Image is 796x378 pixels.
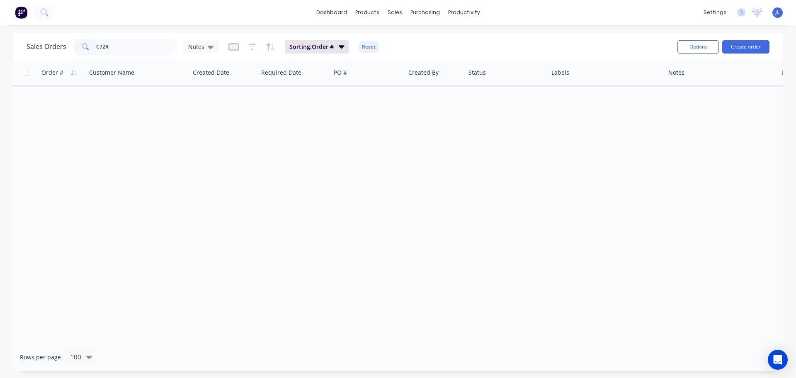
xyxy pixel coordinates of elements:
[383,6,406,19] div: sales
[444,6,484,19] div: productivity
[699,6,730,19] div: settings
[408,68,439,77] div: Created By
[188,42,204,51] span: Notes
[351,6,383,19] div: products
[334,68,347,77] div: PO #
[261,68,301,77] div: Required Date
[89,68,134,77] div: Customer Name
[96,39,177,55] input: Search...
[768,350,788,370] div: Open Intercom Messenger
[406,6,444,19] div: purchasing
[20,353,61,361] span: Rows per page
[722,40,769,54] button: Create order
[468,68,486,77] div: Status
[359,41,379,53] button: Reset
[41,68,63,77] div: Order #
[15,6,27,19] img: Factory
[677,40,719,54] button: Options
[775,9,780,16] span: JL
[289,43,334,51] span: Sorting: Order #
[193,68,229,77] div: Created Date
[312,6,351,19] a: dashboard
[551,68,569,77] div: Labels
[27,43,66,51] h1: Sales Orders
[668,68,684,77] div: Notes
[285,40,349,54] button: Sorting:Order #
